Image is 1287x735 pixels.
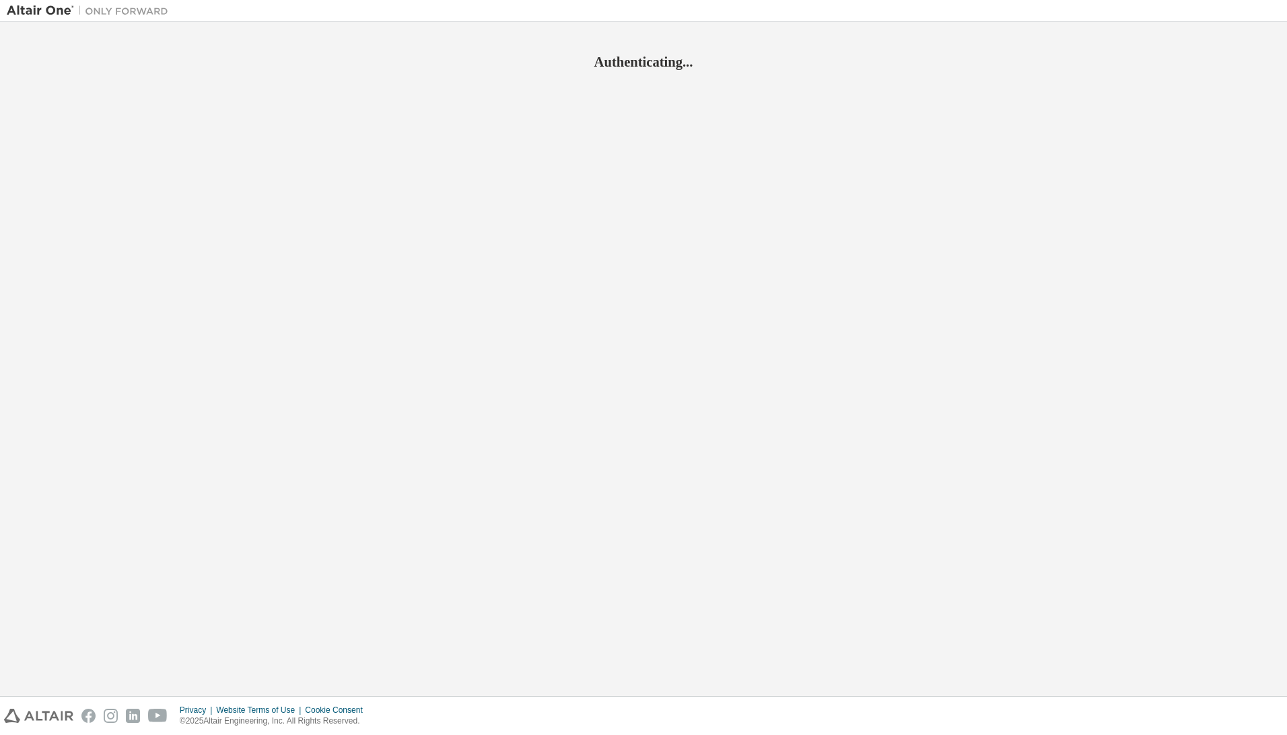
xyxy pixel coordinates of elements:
img: youtube.svg [148,709,168,723]
div: Website Terms of Use [216,705,305,715]
img: instagram.svg [104,709,118,723]
div: Cookie Consent [305,705,370,715]
h2: Authenticating... [7,53,1280,71]
div: Privacy [180,705,216,715]
img: linkedin.svg [126,709,140,723]
p: © 2025 Altair Engineering, Inc. All Rights Reserved. [180,715,371,727]
img: facebook.svg [81,709,96,723]
img: altair_logo.svg [4,709,73,723]
img: Altair One [7,4,175,17]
